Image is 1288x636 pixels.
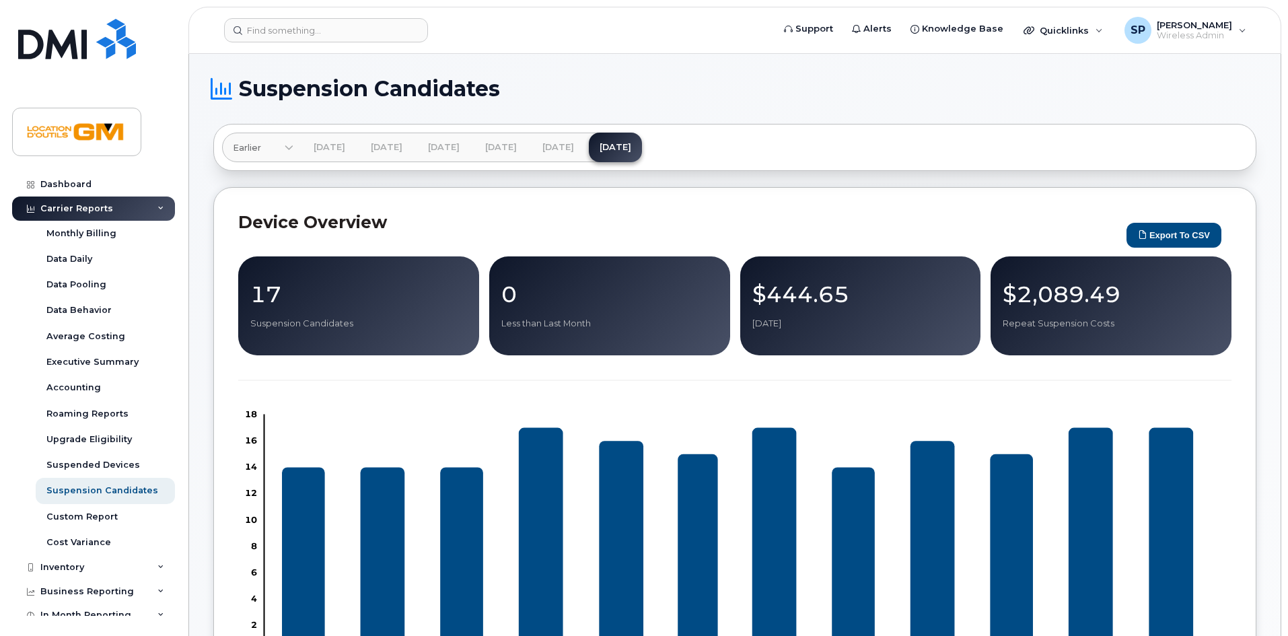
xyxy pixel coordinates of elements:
tspan: 2 [251,620,257,631]
p: Suspension Candidates [250,318,467,330]
a: [DATE] [589,133,642,162]
span: Earlier [233,141,261,154]
h2: Device Overview [238,212,1120,232]
p: $2,089.49 [1003,282,1219,306]
tspan: 6 [251,567,257,577]
p: [DATE] [752,318,969,330]
tspan: 10 [245,514,257,525]
a: [DATE] [532,133,585,162]
a: [DATE] [417,133,470,162]
tspan: 16 [245,435,257,446]
a: Earlier [222,133,293,162]
a: [DATE] [360,133,413,162]
a: [DATE] [303,133,356,162]
tspan: 4 [251,593,257,604]
tspan: 12 [245,487,257,498]
tspan: 14 [245,461,257,472]
tspan: 18 [245,409,257,419]
a: [DATE] [474,133,528,162]
button: Export to CSV [1126,223,1221,248]
p: $444.65 [752,282,969,306]
p: Less than Last Month [501,318,718,330]
p: 0 [501,282,718,306]
p: 17 [250,282,467,306]
span: Suspension Candidates [239,79,500,99]
p: Repeat Suspension Costs [1003,318,1219,330]
tspan: 8 [251,540,257,551]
